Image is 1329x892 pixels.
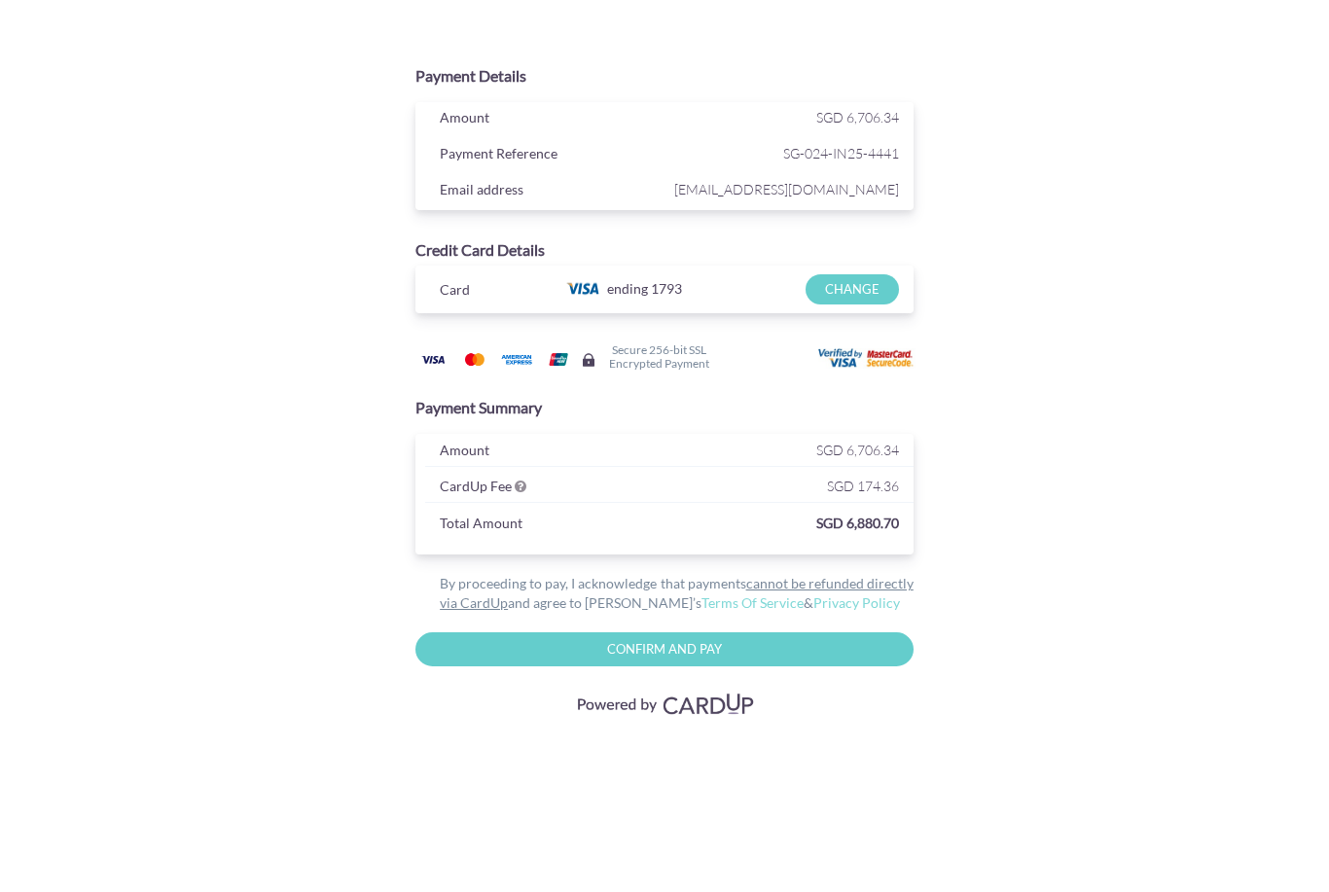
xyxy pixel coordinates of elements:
[701,594,804,611] a: Terms Of Service
[415,65,914,88] div: Payment Details
[425,474,669,503] div: CardUp Fee
[651,280,682,297] span: 1793
[818,348,916,370] img: User card
[455,347,494,372] img: Mastercard
[581,352,596,368] img: Secure lock
[425,277,547,306] div: Card
[669,141,899,165] span: SG-024-IN25-4441
[609,343,709,369] h6: Secure 256-bit SSL Encrypted Payment
[607,274,648,303] span: ending
[669,474,914,503] div: SGD 174.36
[425,177,669,206] div: Email address
[415,574,914,613] div: By proceeding to pay, I acknowledge that payments and agree to [PERSON_NAME]’s &
[816,442,899,458] span: SGD 6,706.34
[425,438,669,467] div: Amount
[669,177,899,201] span: [EMAIL_ADDRESS][DOMAIN_NAME]
[415,397,914,419] div: Payment Summary
[440,575,914,611] u: cannot be refunded directly via CardUp
[415,239,914,262] div: Credit Card Details
[497,347,536,372] img: American Express
[588,511,913,540] div: SGD 6,880.70
[415,632,914,666] input: Confirm and Pay
[567,686,762,722] img: Visa, Mastercard
[806,274,898,304] input: CHANGE
[425,511,588,540] div: Total Amount
[813,594,900,611] a: Privacy Policy
[425,105,669,134] div: Amount
[413,347,452,372] img: Visa
[539,347,578,372] img: Union Pay
[425,141,669,170] div: Payment Reference
[816,109,899,125] span: SGD 6,706.34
